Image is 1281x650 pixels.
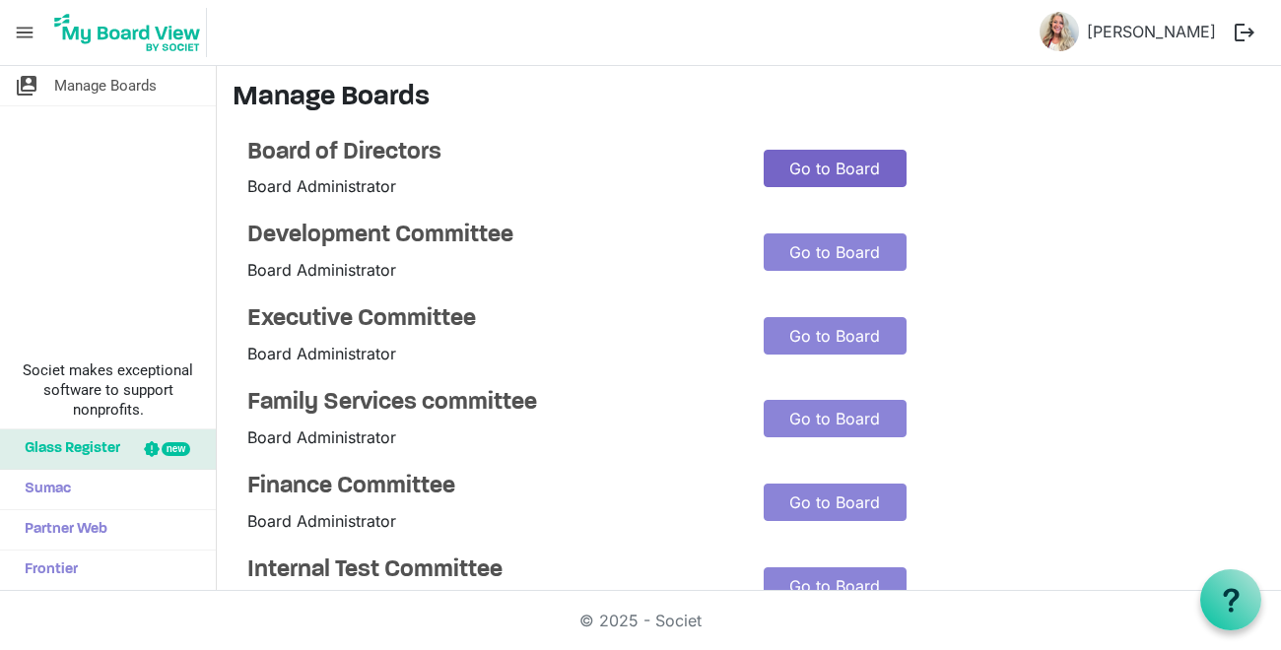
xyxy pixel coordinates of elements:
[1040,12,1079,51] img: LS-MNrqZjgQ_wrPGQ6y3TlJ-mG7o4JT1_0TuBKFgoAiQ40SA2tedeKhdbq5b_xD0KWyXqBKNCt8CSyyraCI1pA_thumb.png
[48,8,215,57] a: My Board View Logo
[54,66,157,105] span: Manage Boards
[162,442,190,456] div: new
[247,260,396,280] span: Board Administrator
[247,344,396,363] span: Board Administrator
[9,360,207,420] span: Societ makes exceptional software to support nonprofits.
[15,470,71,509] span: Sumac
[579,611,702,630] a: © 2025 - Societ
[15,510,107,550] span: Partner Web
[764,233,907,271] a: Go to Board
[233,82,1265,115] h3: Manage Boards
[247,556,734,585] a: Internal Test Committee
[247,305,734,334] a: Executive Committee
[1224,12,1265,53] button: logout
[15,429,120,469] span: Glass Register
[764,317,907,355] a: Go to Board
[764,400,907,437] a: Go to Board
[764,150,907,187] a: Go to Board
[247,389,734,418] a: Family Services committee
[247,176,396,196] span: Board Administrator
[6,14,43,51] span: menu
[15,551,78,590] span: Frontier
[247,139,734,167] a: Board of Directors
[764,484,907,521] a: Go to Board
[764,567,907,605] a: Go to Board
[1079,12,1224,51] a: [PERSON_NAME]
[15,66,38,105] span: switch_account
[247,473,734,501] a: Finance Committee
[247,427,396,447] span: Board Administrator
[247,222,734,250] a: Development Committee
[247,511,396,531] span: Board Administrator
[48,8,207,57] img: My Board View Logo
